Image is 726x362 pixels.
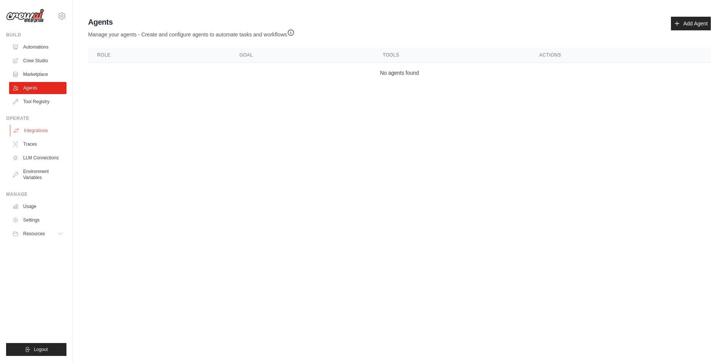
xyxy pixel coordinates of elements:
[9,41,66,53] a: Automations
[6,343,66,356] button: Logout
[6,191,66,197] div: Manage
[9,214,66,226] a: Settings
[10,124,67,137] a: Integrations
[530,47,711,63] th: Actions
[6,115,66,121] div: Operate
[6,9,44,23] img: Logo
[6,32,66,38] div: Build
[9,55,66,67] a: Crew Studio
[9,152,66,164] a: LLM Connections
[23,231,45,237] span: Resources
[34,346,48,353] span: Logout
[9,82,66,94] a: Agents
[9,138,66,150] a: Traces
[230,47,373,63] th: Goal
[88,17,295,27] h2: Agents
[88,27,295,38] p: Manage your agents - Create and configure agents to automate tasks and workflows
[88,47,230,63] th: Role
[9,200,66,212] a: Usage
[9,96,66,108] a: Tool Registry
[9,165,66,184] a: Environment Variables
[9,68,66,80] a: Marketplace
[374,47,530,63] th: Tools
[88,63,711,83] td: No agents found
[9,228,66,240] button: Resources
[671,17,711,30] a: Add Agent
